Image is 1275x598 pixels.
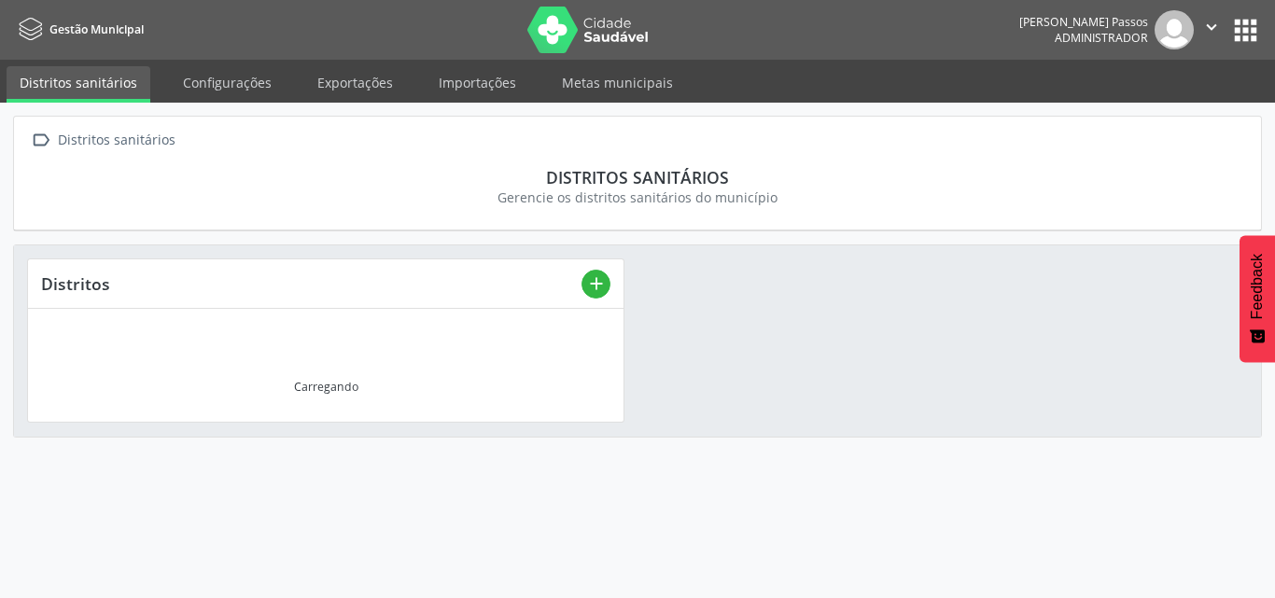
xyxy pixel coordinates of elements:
span: Gestão Municipal [49,21,144,37]
span: Feedback [1249,254,1266,319]
div: Gerencie os distritos sanitários do município [40,188,1235,207]
i:  [1201,17,1222,37]
a: Gestão Municipal [13,14,144,45]
button: Feedback - Mostrar pesquisa [1240,235,1275,362]
button:  [1194,10,1229,49]
div: Carregando [294,379,358,395]
button: add [581,270,610,299]
button: apps [1229,14,1262,47]
div: Distritos [41,273,581,294]
a: Importações [426,66,529,99]
div: [PERSON_NAME] Passos [1019,14,1148,30]
a: Configurações [170,66,285,99]
span: Administrador [1055,30,1148,46]
i: add [586,273,607,294]
a: Exportações [304,66,406,99]
a: Metas municipais [549,66,686,99]
a:  Distritos sanitários [27,127,178,154]
img: img [1155,10,1194,49]
i:  [27,127,54,154]
div: Distritos sanitários [54,127,178,154]
a: Distritos sanitários [7,66,150,103]
div: Distritos sanitários [40,167,1235,188]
